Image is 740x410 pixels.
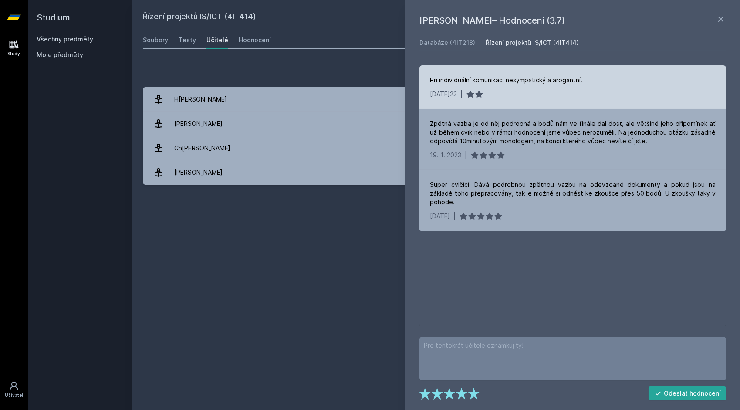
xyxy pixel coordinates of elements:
[2,376,26,403] a: Uživatel
[37,35,93,43] a: Všechny předměty
[143,10,632,24] h2: Řízení projektů IS/ICT (4IT414)
[174,164,223,181] div: [PERSON_NAME]
[143,87,730,112] a: H[PERSON_NAME] 2 hodnocení 4.5
[179,31,196,49] a: Testy
[430,119,716,146] div: Zpětná vazba je od něj podrobná a bodů nám ve finále dal dost, ale většině jeho připomínek ať už ...
[239,31,271,49] a: Hodnocení
[37,51,83,59] span: Moje předměty
[143,36,168,44] div: Soubory
[143,112,730,136] a: [PERSON_NAME] 9 hodnocení 4.4
[8,51,20,57] div: Study
[143,31,168,49] a: Soubory
[430,76,582,85] div: Při individuální komunikaci nesympatický a arogantní.
[143,136,730,160] a: Ch[PERSON_NAME] 18 hodnocení 4.2
[5,392,23,399] div: Uživatel
[430,151,461,159] div: 19. 1. 2023
[179,36,196,44] div: Testy
[206,31,228,49] a: Učitelé
[430,90,457,98] div: [DATE]23
[460,90,463,98] div: |
[174,115,223,132] div: [PERSON_NAME]
[206,36,228,44] div: Učitelé
[239,36,271,44] div: Hodnocení
[2,35,26,61] a: Study
[174,91,227,108] div: H[PERSON_NAME]
[465,151,467,159] div: |
[143,160,730,185] a: [PERSON_NAME] 3 hodnocení 3.7
[174,139,230,157] div: Ch[PERSON_NAME]
[430,180,716,207] div: Super cvičící. Dává podrobnou zpětnou vazbu na odevzdané dokumenty a pokud jsou na základě toho p...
